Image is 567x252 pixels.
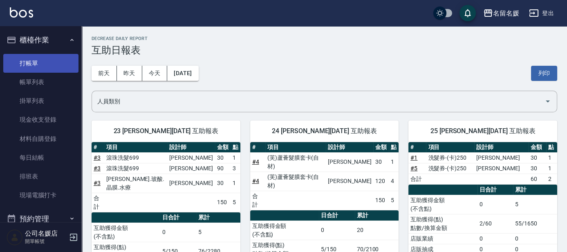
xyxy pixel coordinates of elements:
[477,195,513,214] td: 0
[373,191,389,210] td: 150
[92,45,557,56] h3: 互助日報表
[529,152,546,163] td: 30
[104,142,167,153] th: 項目
[408,174,426,184] td: 合計
[459,5,476,21] button: save
[92,142,240,212] table: a dense table
[326,152,373,172] td: [PERSON_NAME]
[546,152,557,163] td: 1
[426,152,474,163] td: 洗髮券-(卡)250
[3,91,78,110] a: 掛單列表
[3,29,78,51] button: 櫃檯作業
[95,94,541,109] input: 人員名稱
[231,152,240,163] td: 1
[477,233,513,244] td: 0
[3,148,78,167] a: 每日結帳
[7,229,23,245] img: Person
[474,163,528,174] td: [PERSON_NAME]
[250,142,399,210] table: a dense table
[426,163,474,174] td: 洗髮券-(卡)250
[196,212,240,223] th: 累計
[101,127,231,135] span: 23 [PERSON_NAME][DATE] 互助報表
[418,127,547,135] span: 25 [PERSON_NAME][DATE] 互助報表
[355,221,399,240] td: 20
[160,223,196,242] td: 0
[474,142,528,153] th: 設計師
[529,163,546,174] td: 30
[319,221,355,240] td: 0
[389,142,399,153] th: 點
[3,186,78,205] a: 現場電腦打卡
[408,233,477,244] td: 店販業績
[426,142,474,153] th: 項目
[389,172,399,191] td: 4
[92,223,160,242] td: 互助獲得金額 (不含點)
[408,214,477,233] td: 互助獲得(點) 點數/換算金額
[326,172,373,191] td: [PERSON_NAME]
[167,174,215,193] td: [PERSON_NAME]
[493,8,519,18] div: 名留名媛
[167,142,215,153] th: 設計師
[117,66,142,81] button: 昨天
[252,178,259,184] a: #4
[215,163,231,174] td: 90
[389,152,399,172] td: 1
[265,142,326,153] th: 項目
[3,54,78,73] a: 打帳單
[3,167,78,186] a: 排班表
[215,174,231,193] td: 30
[92,66,117,81] button: 前天
[546,174,557,184] td: 2
[25,230,67,238] h5: 公司名媛店
[231,193,240,212] td: 5
[408,142,557,185] table: a dense table
[513,214,557,233] td: 55/1650
[94,165,101,172] a: #3
[531,66,557,81] button: 列印
[260,127,389,135] span: 24 [PERSON_NAME][DATE] 互助報表
[373,142,389,153] th: 金額
[215,152,231,163] td: 30
[265,172,326,191] td: (芙)蘆薈髮膜套卡(自材)
[142,66,168,81] button: 今天
[529,174,546,184] td: 60
[477,185,513,195] th: 日合計
[408,142,426,153] th: #
[3,73,78,91] a: 帳單列表
[252,158,259,165] a: #4
[408,195,477,214] td: 互助獲得金額 (不含點)
[326,142,373,153] th: 設計師
[410,165,417,172] a: #5
[526,6,557,21] button: 登出
[231,163,240,174] td: 3
[373,172,389,191] td: 120
[265,152,326,172] td: (芙)蘆薈髮膜套卡(自材)
[250,221,319,240] td: 互助獲得金額 (不含點)
[92,193,104,212] td: 合計
[513,185,557,195] th: 累計
[529,142,546,153] th: 金額
[94,154,101,161] a: #3
[250,191,265,210] td: 合計
[160,212,196,223] th: 日合計
[215,142,231,153] th: 金額
[250,142,265,153] th: #
[196,223,240,242] td: 5
[167,66,198,81] button: [DATE]
[474,152,528,163] td: [PERSON_NAME]
[104,152,167,163] td: 滾珠洗髮699
[3,129,78,148] a: 材料自購登錄
[104,174,167,193] td: [PERSON_NAME].玻酸.晶膜.水療
[373,152,389,172] td: 30
[92,142,104,153] th: #
[167,163,215,174] td: [PERSON_NAME]
[104,163,167,174] td: 滾珠洗髮699
[410,154,417,161] a: #1
[477,214,513,233] td: 2/60
[319,210,355,221] th: 日合計
[167,152,215,163] td: [PERSON_NAME]
[215,193,231,212] td: 150
[513,195,557,214] td: 5
[25,238,67,245] p: 開單帳號
[10,7,33,18] img: Logo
